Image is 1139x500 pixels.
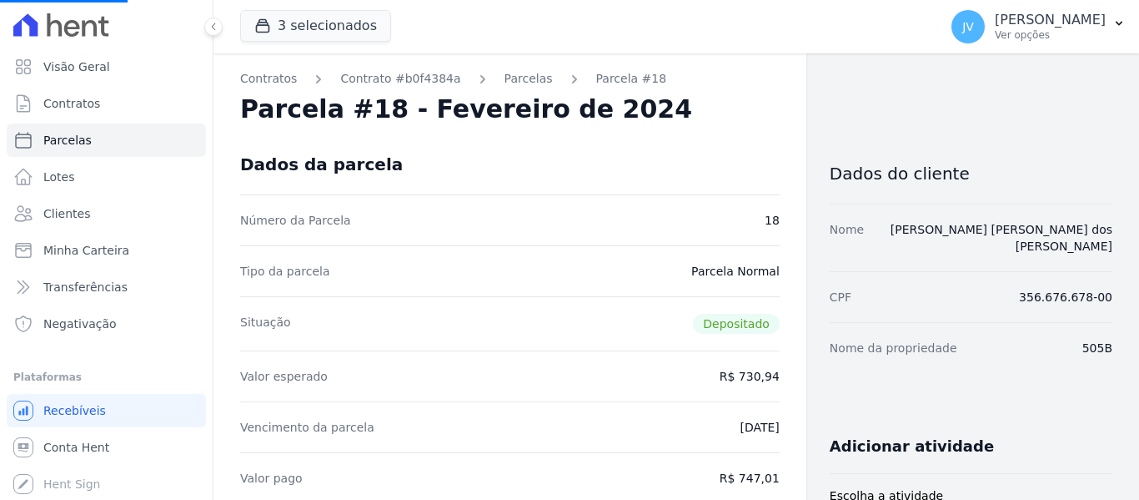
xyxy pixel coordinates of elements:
[7,50,206,83] a: Visão Geral
[240,70,297,88] a: Contratos
[7,234,206,267] a: Minha Carteira
[340,70,460,88] a: Contrato #b0f4384a
[830,340,957,356] dt: Nome da propriedade
[43,402,106,419] span: Recebíveis
[240,314,291,334] dt: Situação
[43,439,109,456] span: Conta Hent
[7,124,206,157] a: Parcelas
[830,164,1112,184] h3: Dados do cliente
[7,394,206,427] a: Recebíveis
[693,314,780,334] span: Depositado
[43,205,90,222] span: Clientes
[740,419,779,436] dd: [DATE]
[7,307,206,341] a: Negativação
[240,10,391,42] button: 3 selecionados
[13,367,199,387] div: Plataformas
[7,160,206,194] a: Lotes
[43,242,129,259] span: Minha Carteira
[43,169,75,185] span: Lotes
[720,368,780,385] dd: R$ 730,94
[43,279,128,295] span: Transferências
[995,28,1106,42] p: Ver opções
[891,223,1112,253] a: [PERSON_NAME] [PERSON_NAME] dos [PERSON_NAME]
[43,316,117,332] span: Negativação
[596,70,667,88] a: Parcela #18
[938,3,1139,50] button: JV [PERSON_NAME] Ver opções
[720,470,780,487] dd: R$ 747,01
[240,263,330,280] dt: Tipo da parcela
[240,470,303,487] dt: Valor pago
[830,437,994,457] h3: Adicionar atividade
[43,95,100,112] span: Contratos
[7,270,206,304] a: Transferências
[1082,340,1112,356] dd: 505B
[240,154,403,174] div: Dados da parcela
[240,94,692,124] h2: Parcela #18 - Fevereiro de 2024
[240,212,351,229] dt: Número da Parcela
[830,289,851,306] dt: CPF
[1019,289,1112,306] dd: 356.676.678-00
[240,419,374,436] dt: Vencimento da parcela
[240,70,780,88] nav: Breadcrumb
[7,87,206,120] a: Contratos
[43,132,92,149] span: Parcelas
[962,21,974,33] span: JV
[765,212,780,229] dd: 18
[830,221,864,255] dt: Nome
[691,263,780,280] dd: Parcela Normal
[43,58,110,75] span: Visão Geral
[7,431,206,464] a: Conta Hent
[240,368,328,385] dt: Valor esperado
[995,12,1106,28] p: [PERSON_NAME]
[7,197,206,230] a: Clientes
[504,70,553,88] a: Parcelas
